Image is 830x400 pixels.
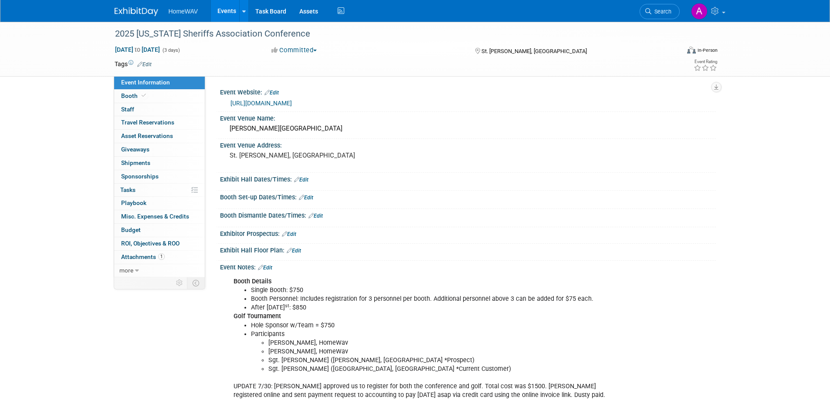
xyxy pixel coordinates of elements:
[172,277,187,289] td: Personalize Event Tab Strip
[114,237,205,250] a: ROI, Objectives & ROO
[121,132,173,139] span: Asset Reservations
[114,170,205,183] a: Sponsorships
[230,151,417,159] pre: St. [PERSON_NAME], [GEOGRAPHIC_DATA]
[227,122,709,135] div: [PERSON_NAME][GEOGRAPHIC_DATA]
[121,92,148,99] span: Booth
[119,267,133,274] span: more
[133,46,142,53] span: to
[115,7,158,16] img: ExhibitDay
[268,339,615,347] li: [PERSON_NAME], HomeWav
[142,93,146,98] i: Booth reservation complete
[137,61,152,67] a: Edit
[220,112,716,123] div: Event Venue Name:
[251,295,615,303] li: Booth Personnel: Includes registration for 3 personnel per booth. Additional personnel above 3 ca...
[234,278,271,285] b: Booth Details
[121,213,189,220] span: Misc. Expenses & Credits
[264,90,279,96] a: Edit
[251,286,615,295] li: Single Booth: $750
[115,46,160,54] span: [DATE] [DATE]
[114,130,205,143] a: Asset Reservations
[294,177,308,183] a: Edit
[121,226,141,233] span: Budget
[268,356,615,365] li: Sgt. [PERSON_NAME] ([PERSON_NAME], [GEOGRAPHIC_DATA] *Prospect)
[251,303,615,312] li: After [DATE] : $850
[251,321,615,330] li: Hole Sponsor w/Team = $750
[114,143,205,156] a: Giveaways
[691,3,708,20] img: Amanda Jasper
[651,8,671,15] span: Search
[481,48,587,54] span: St. [PERSON_NAME], [GEOGRAPHIC_DATA]
[114,157,205,170] a: Shipments
[121,106,134,113] span: Staff
[694,60,717,64] div: Event Rating
[121,79,170,86] span: Event Information
[114,90,205,103] a: Booth
[687,47,696,54] img: Format-Inperson.png
[114,224,205,237] a: Budget
[114,184,205,197] a: Tasks
[114,210,205,223] a: Misc. Expenses & Credits
[282,231,296,237] a: Edit
[169,8,198,15] span: HomeWAV
[114,264,205,277] a: more
[120,186,136,193] span: Tasks
[121,199,146,206] span: Playbook
[220,139,716,150] div: Event Venue Address:
[121,173,159,180] span: Sponsorships
[220,244,716,255] div: Exhibit Hall Floor Plan:
[287,248,301,254] a: Edit
[268,46,320,55] button: Committed
[220,209,716,220] div: Booth Dismantle Dates/Times:
[628,45,718,58] div: Event Format
[220,227,716,239] div: Exhibitor Prospectus:
[258,265,272,271] a: Edit
[220,173,716,184] div: Exhibit Hall Dates/Times:
[114,197,205,210] a: Playbook
[121,253,165,260] span: Attachments
[114,76,205,89] a: Event Information
[230,100,292,107] a: [URL][DOMAIN_NAME]
[158,253,165,260] span: 1
[268,347,615,356] li: [PERSON_NAME], HomeWav
[121,146,149,153] span: Giveaways
[121,240,180,247] span: ROI, Objectives & ROO
[121,159,150,166] span: Shipments
[268,365,615,373] li: Sgt. [PERSON_NAME] ([GEOGRAPHIC_DATA], [GEOGRAPHIC_DATA] *Current Customer)
[308,213,323,219] a: Edit
[114,116,205,129] a: Travel Reservations
[114,103,205,116] a: Staff
[251,330,615,339] li: Participants
[234,313,281,320] b: Golf Tournament
[285,303,289,309] sup: st
[162,47,180,53] span: (3 days)
[697,47,718,54] div: In-Person
[640,4,680,19] a: Search
[220,191,716,202] div: Booth Set-up Dates/Times:
[121,119,174,126] span: Travel Reservations
[112,26,667,42] div: 2025 [US_STATE] Sheriffs Association Conference
[187,277,205,289] td: Toggle Event Tabs
[220,86,716,97] div: Event Website:
[114,251,205,264] a: Attachments1
[299,195,313,201] a: Edit
[220,261,716,272] div: Event Notes:
[115,60,152,68] td: Tags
